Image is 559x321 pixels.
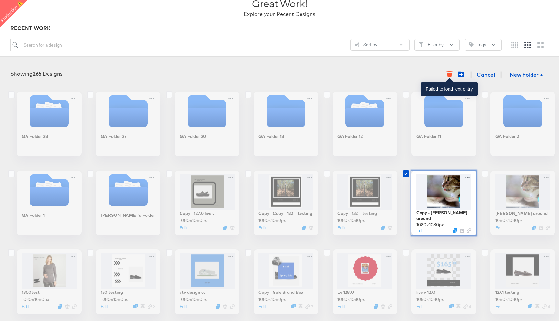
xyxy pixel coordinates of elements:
[511,42,518,48] svg: Small grid
[10,39,178,51] input: Search for a design
[465,39,502,51] button: TagTags
[504,69,549,82] button: New Folder +
[474,68,498,81] button: Cancel
[524,42,531,48] svg: Medium grid
[10,70,63,78] div: Showing Designs
[355,42,359,47] svg: Sliders
[10,25,549,32] div: RECENT WORK
[537,42,544,48] svg: Large grid
[469,42,474,47] svg: Tag
[477,70,495,79] span: Cancel
[458,71,464,77] svg: Move to folder
[244,10,315,18] div: Explore your Recent Designs
[350,39,410,51] button: SlidersSort by
[33,71,41,77] strong: 266
[414,39,460,51] button: FilterFilter by
[419,42,423,47] svg: Filter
